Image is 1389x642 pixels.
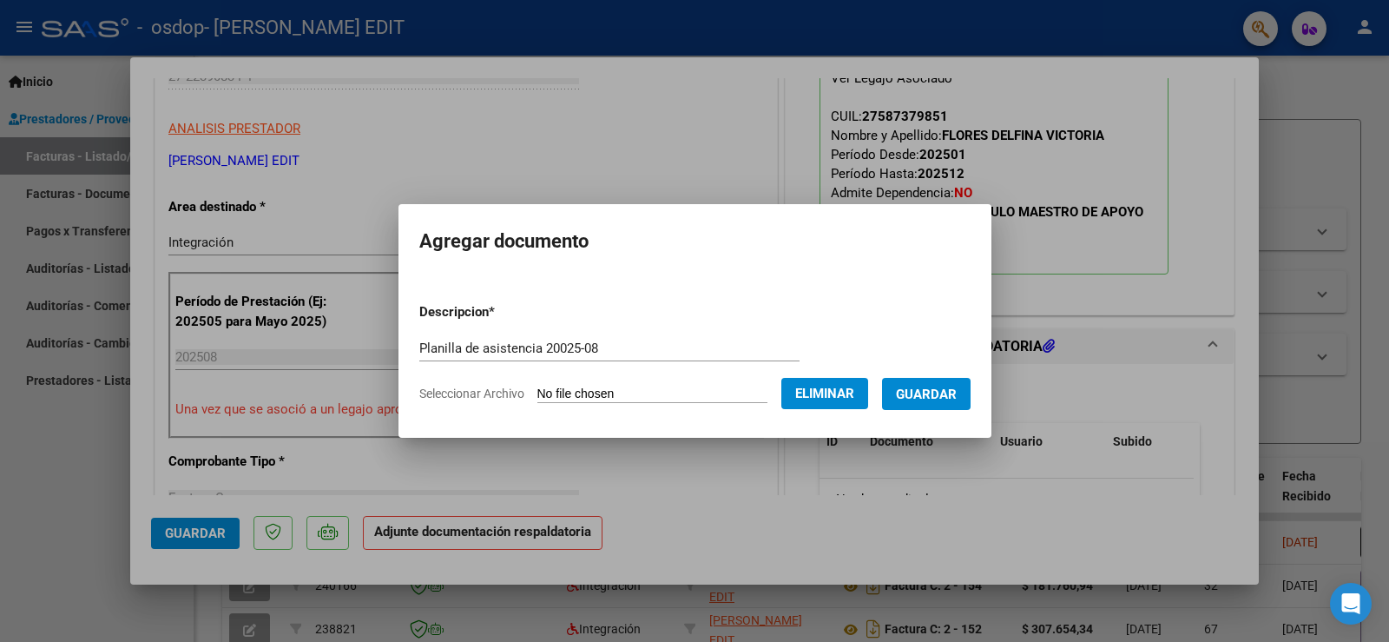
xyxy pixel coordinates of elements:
button: Guardar [882,378,971,410]
p: Descripcion [419,302,585,322]
span: Guardar [896,387,957,402]
span: Seleccionar Archivo [419,387,524,400]
div: Open Intercom Messenger [1330,583,1372,625]
h2: Agregar documento [419,225,971,258]
button: Eliminar [781,378,868,409]
span: Eliminar [795,386,854,401]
